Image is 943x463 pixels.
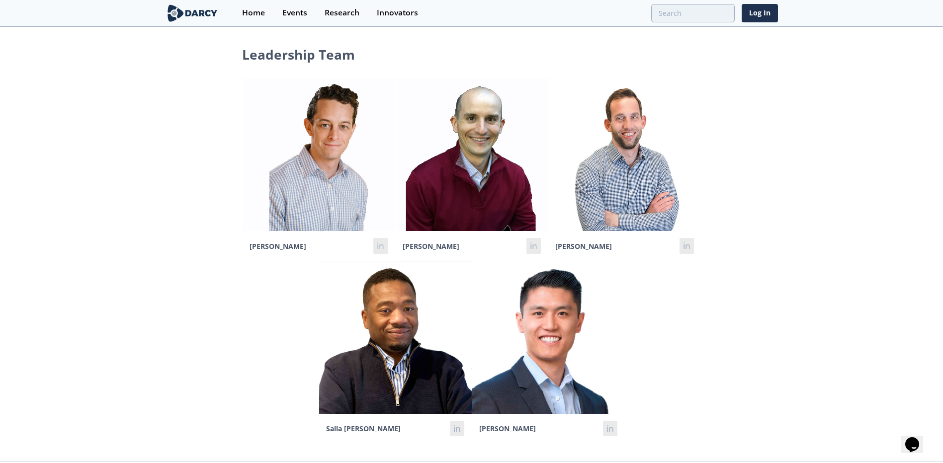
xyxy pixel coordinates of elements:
[282,9,307,17] div: Events
[325,9,359,17] div: Research
[319,261,472,414] img: Salla Diop
[526,238,541,254] a: fusion-linkedin
[742,4,778,22] a: Log In
[377,9,418,17] div: Innovators
[166,4,220,22] img: logo-wide.svg
[651,4,735,22] input: Advanced Search
[901,423,933,453] iframe: chat widget
[326,424,401,433] span: Salla [PERSON_NAME]
[479,424,536,433] span: [PERSON_NAME]
[243,78,395,231] img: Sam Long
[373,238,388,254] a: fusion-linkedin
[242,45,701,65] h1: Leadership Team
[472,261,625,414] img: Ron Sasaki
[680,238,694,254] a: fusion-linkedin
[396,78,548,231] img: Phil Kantor
[603,421,617,437] a: fusion-linkedin
[403,241,459,251] span: [PERSON_NAME]
[242,9,265,17] div: Home
[555,241,612,251] span: [PERSON_NAME]
[450,421,464,437] a: fusion-linkedin
[548,78,701,231] img: Lennart Huijbers
[250,241,306,251] span: [PERSON_NAME]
